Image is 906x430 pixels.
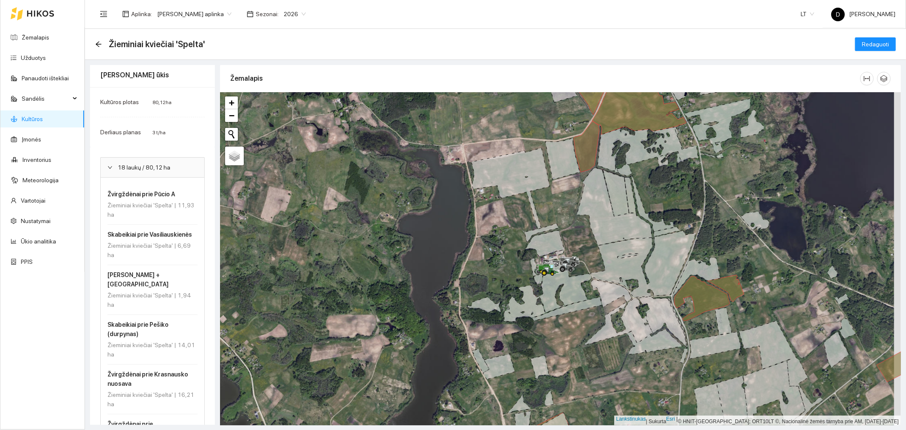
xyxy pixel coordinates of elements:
button: stulpelio plotis [860,72,874,85]
font: Žieminiai kviečiai 'Spelta' [109,39,205,49]
font: [PERSON_NAME] ūkis [100,71,169,79]
font: Žieminiai kviečiai 'Spelta' | 11,93 ha [107,202,194,218]
button: meniu sulankstymas [95,6,112,23]
font: Žvirgždėnai prie Pūcio A [107,191,175,198]
span: meniu sulankstymas [100,10,107,18]
font: Kultūros plotas [100,99,139,105]
a: Meteorologija [23,177,59,184]
font: 18 laukų / 80,12 ha [118,164,170,171]
button: Pradėti naują paiešką [225,128,238,141]
font: [PERSON_NAME] [849,11,895,17]
a: Vartotojai [21,197,45,204]
font: Žieminiai kviečiai 'Spelta' | 6,69 ha [107,242,191,258]
font: | Sukurta [646,419,666,424]
a: Žemalapis [22,34,49,41]
font: Sezonai [256,11,277,17]
font: Žieminiai kviečiai 'Spelta' | 14,01 ha [107,342,195,358]
a: Priartinti [225,96,238,109]
a: Įmonės [22,136,41,143]
a: Inventorius [23,156,51,163]
span: 2026 [284,8,306,20]
div: Atgal [95,41,102,48]
span: Donato Klimkevičiaus aplinka [157,8,231,20]
font: Skabeikiai prie Vasiliauskienės [107,231,192,238]
font: Aplinka [131,11,151,17]
font: Redaguoti [862,41,889,48]
font: ha [166,99,172,105]
font: Skabeikiai prie Pešiko (durpynas) [107,321,169,337]
font: © HNIT-[GEOGRAPHIC_DATA]; ORT10LT ©, Nacionalinė žemės tarnyba prie AM, [DATE]-[DATE] [678,419,899,424]
span: rodyklė į kairę [95,41,102,48]
font: : [151,11,152,17]
a: Kultūros [22,116,43,122]
font: D [836,11,840,18]
font: [PERSON_NAME] + [GEOGRAPHIC_DATA] [107,272,169,288]
span: LT [801,8,814,20]
a: Lankstinukas [616,416,646,422]
a: Esri [666,416,675,422]
span: išdėstymas [122,11,129,17]
span: dešinėje [107,165,113,170]
font: : [277,11,279,17]
a: Atitolinti [225,109,238,122]
font: Žemalapis [230,74,263,82]
span: stulpelio plotis [861,75,873,82]
font: 80,12 [152,99,166,105]
font: Derliaus planas [100,129,141,136]
font: LT [801,11,807,17]
font: 3 t/ha [152,130,166,136]
a: Panaudoti ištekliai [22,75,69,82]
font: Žvirgždėnai prie Krasnausko nuosava [107,371,188,387]
a: Sluoksniai [225,147,244,165]
button: Redaguoti [855,37,896,51]
div: 18 laukų / 80,12 ha [101,158,204,177]
font: Sandėlis [22,95,45,102]
a: Ūkio analitika [21,238,56,245]
font: + [229,97,234,108]
font: Žieminiai kviečiai 'Spelta' | 16,21 ha [107,391,194,407]
font: | [677,416,678,422]
font: − [229,110,234,121]
font: Žieminiai kviečiai 'Spelta' | 1,94 ha [107,292,191,308]
a: Užduotys [21,54,46,61]
span: Žieminiai kviečiai 'Spelta' [109,37,205,51]
a: Nustatymai [21,218,51,224]
span: kalendorius [247,11,254,17]
a: PPIS [21,258,33,265]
